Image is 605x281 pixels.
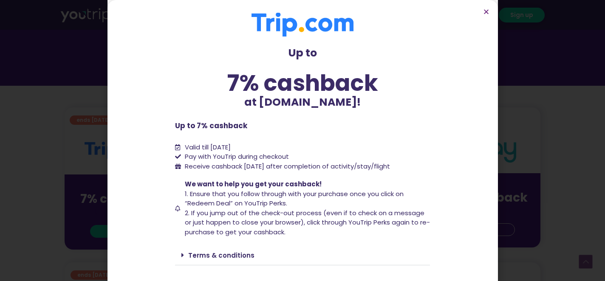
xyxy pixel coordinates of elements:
span: 2. If you jump out of the check-out process (even if to check on a message or just happen to clos... [185,208,430,236]
span: 1. Ensure that you follow through with your purchase once you click on “Redeem Deal” on YouTrip P... [185,189,404,208]
a: Terms & conditions [188,251,254,260]
div: 7% cashback [175,72,430,94]
span: Pay with YouTrip during checkout [183,152,289,162]
div: Terms & conditions [175,245,430,265]
b: Up to 7% cashback [175,121,247,131]
span: Valid till [DATE] [185,143,231,152]
a: Close [483,8,489,15]
p: at [DOMAIN_NAME]! [175,94,430,110]
p: Up to [175,45,430,61]
span: We want to help you get your cashback! [185,180,322,188]
span: Receive cashback [DATE] after completion of activity/stay/flight [185,162,390,171]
